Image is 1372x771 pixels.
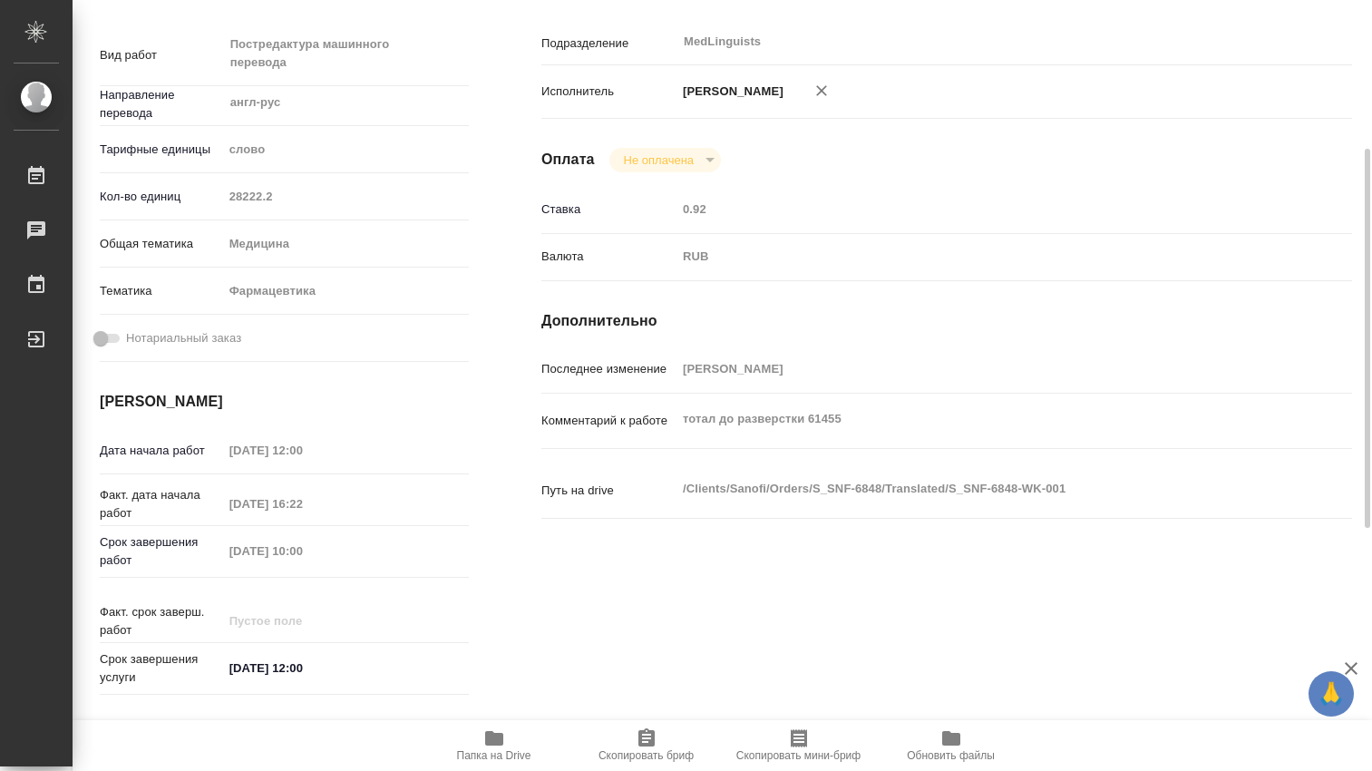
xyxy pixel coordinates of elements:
[676,196,1285,222] input: Пустое поле
[100,442,223,460] p: Дата начала работ
[223,538,382,564] input: Пустое поле
[100,46,223,64] p: Вид работ
[223,134,469,165] div: слово
[676,241,1285,272] div: RUB
[457,749,531,762] span: Папка на Drive
[676,356,1285,382] input: Пустое поле
[223,491,382,517] input: Пустое поле
[541,248,676,266] p: Валюта
[100,86,223,122] p: Направление перевода
[223,229,469,259] div: Медицина
[418,720,570,771] button: Папка на Drive
[541,149,595,171] h4: Оплата
[541,34,676,53] p: Подразделение
[100,533,223,570] p: Срок завершения работ
[100,391,469,413] h4: [PERSON_NAME]
[100,603,223,639] p: Факт. срок заверш. работ
[100,235,223,253] p: Общая тематика
[223,183,469,210] input: Пустое поле
[541,200,676,219] p: Ставка
[223,608,382,634] input: Пустое поле
[541,412,676,430] p: Комментарий к работе
[1316,675,1347,713] span: 🙏
[223,655,382,681] input: ✎ Введи что-нибудь
[618,152,699,168] button: Не оплачена
[223,437,382,464] input: Пустое поле
[541,83,676,101] p: Исполнитель
[802,71,842,111] button: Удалить исполнителя
[570,720,723,771] button: Скопировать бриф
[676,83,783,101] p: [PERSON_NAME]
[723,720,875,771] button: Скопировать мини-бриф
[541,360,676,378] p: Последнее изменение
[1309,671,1354,717] button: 🙏
[676,404,1285,434] textarea: тотал до разверстки 61455
[223,276,469,307] div: Фармацевтика
[676,473,1285,504] textarea: /Clients/Sanofi/Orders/S_SNF-6848/Translated/S_SNF-6848-WK-001
[541,310,1352,332] h4: Дополнительно
[875,720,1027,771] button: Обновить файлы
[541,482,676,500] p: Путь на drive
[100,188,223,206] p: Кол-во единиц
[100,282,223,300] p: Тематика
[598,749,694,762] span: Скопировать бриф
[100,650,223,687] p: Срок завершения услуги
[126,329,241,347] span: Нотариальный заказ
[100,486,223,522] p: Факт. дата начала работ
[609,148,721,172] div: Не оплачена
[736,749,861,762] span: Скопировать мини-бриф
[100,141,223,159] p: Тарифные единицы
[907,749,995,762] span: Обновить файлы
